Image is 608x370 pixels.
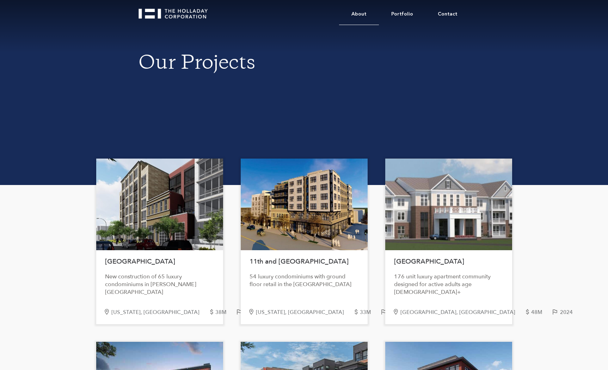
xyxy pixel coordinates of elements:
div: [US_STATE], [GEOGRAPHIC_DATA] [111,309,208,315]
a: home [139,4,214,19]
h1: 11th and [GEOGRAPHIC_DATA] [250,254,359,269]
a: About [339,4,379,25]
a: Contact [425,4,470,25]
h1: [GEOGRAPHIC_DATA] [394,254,503,269]
div: 38M [215,309,235,315]
div: 54 luxury condominiums with ground floor retail in the [GEOGRAPHIC_DATA] [250,273,359,288]
div: 48M [531,309,551,315]
a: Portfolio [379,4,425,25]
div: New construction of 65 luxury condominiums in [PERSON_NAME][GEOGRAPHIC_DATA] [105,273,214,296]
h1: Our Projects [139,53,470,75]
div: 2024 [560,309,582,315]
div: 33M [360,309,380,315]
div: [US_STATE], [GEOGRAPHIC_DATA] [256,309,353,315]
div: [GEOGRAPHIC_DATA], [GEOGRAPHIC_DATA] [400,309,524,315]
div: 176 unit luxury apartment community designed for active adults age [DEMOGRAPHIC_DATA]+ [394,273,503,296]
h1: [GEOGRAPHIC_DATA] [105,254,214,269]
